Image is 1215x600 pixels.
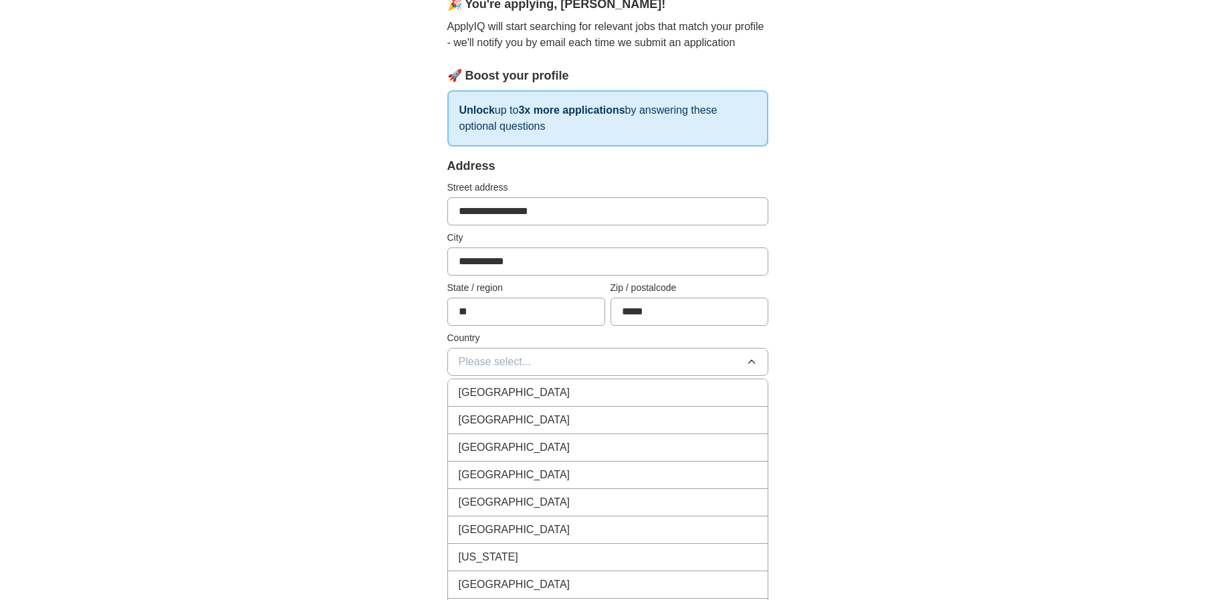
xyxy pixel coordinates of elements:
strong: Unlock [459,104,495,116]
p: ApplyIQ will start searching for relevant jobs that match your profile - we'll notify you by emai... [447,19,768,51]
label: Country [447,331,768,345]
strong: 3x more applications [518,104,625,116]
span: [GEOGRAPHIC_DATA] [459,494,570,510]
span: [GEOGRAPHIC_DATA] [459,385,570,401]
div: Address [447,157,768,175]
label: City [447,231,768,245]
button: Please select... [447,348,768,376]
div: 🚀 Boost your profile [447,67,768,85]
span: [US_STATE] [459,549,518,565]
label: Street address [447,181,768,195]
span: Please select... [459,354,532,370]
span: [GEOGRAPHIC_DATA] [459,467,570,483]
span: [GEOGRAPHIC_DATA] [459,412,570,428]
span: [GEOGRAPHIC_DATA] [459,522,570,538]
p: up to by answering these optional questions [447,90,768,146]
label: Zip / postalcode [611,281,768,295]
span: [GEOGRAPHIC_DATA] [459,577,570,593]
span: [GEOGRAPHIC_DATA] [459,439,570,456]
label: State / region [447,281,605,295]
